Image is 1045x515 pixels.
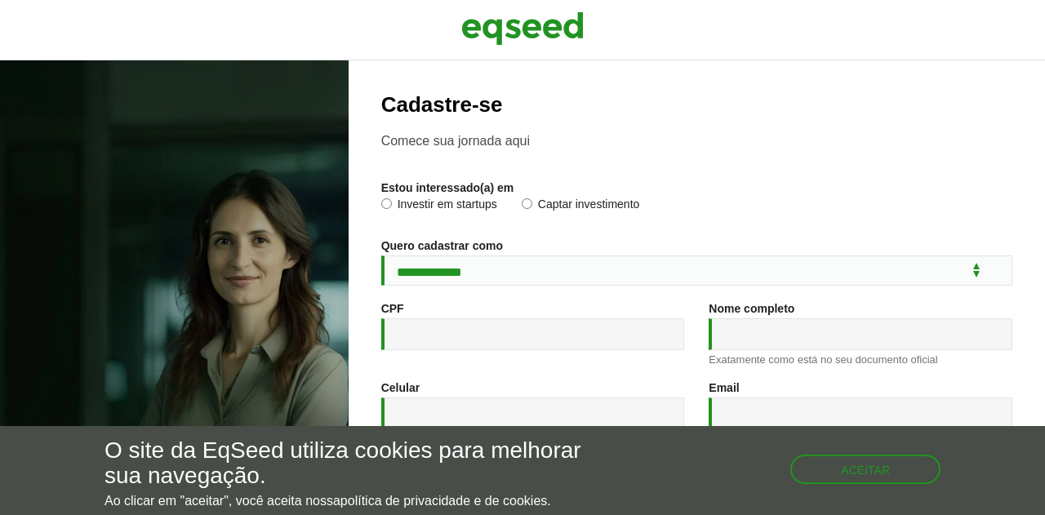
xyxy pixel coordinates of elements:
[709,382,739,393] label: Email
[104,493,606,508] p: Ao clicar em "aceitar", você aceita nossa .
[381,133,1012,149] p: Comece sua jornada aqui
[381,303,404,314] label: CPF
[381,198,392,209] input: Investir em startups
[381,382,420,393] label: Celular
[340,495,548,508] a: política de privacidade e de cookies
[381,93,1012,117] h2: Cadastre-se
[104,438,606,489] h5: O site da EqSeed utiliza cookies para melhorar sua navegação.
[461,8,584,49] img: EqSeed Logo
[381,240,503,251] label: Quero cadastrar como
[381,198,497,215] label: Investir em startups
[709,354,1012,365] div: Exatamente como está no seu documento oficial
[381,182,514,193] label: Estou interessado(a) em
[790,455,940,484] button: Aceitar
[522,198,532,209] input: Captar investimento
[522,198,640,215] label: Captar investimento
[709,303,794,314] label: Nome completo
